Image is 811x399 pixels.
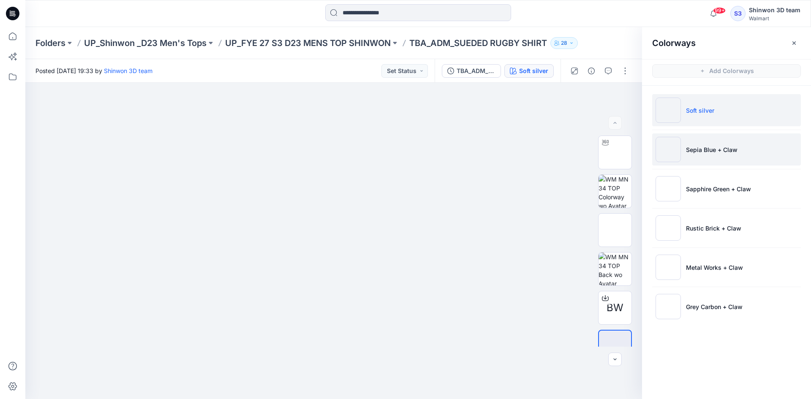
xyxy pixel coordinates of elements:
[749,15,800,22] div: Walmart
[656,176,681,201] img: Sapphire Green + Claw
[607,300,623,315] span: BW
[686,224,741,233] p: Rustic Brick + Claw
[104,67,152,74] a: Shinwon 3D team
[713,7,726,14] span: 99+
[686,106,714,115] p: Soft silver
[656,294,681,319] img: Grey Carbon + Claw
[35,37,65,49] a: Folders
[599,175,631,208] img: WM MN 34 TOP Colorway wo Avatar
[686,263,743,272] p: Metal Works + Claw
[749,5,800,15] div: Shinwon 3D team
[409,37,547,49] p: TBA_ADM_SUEDED RUGBY SHIRT
[656,137,681,162] img: Sepia Blue + Claw
[686,185,751,193] p: Sapphire Green + Claw
[442,64,501,78] button: TBA_ADM_SUEDED RUGBY SHIRT
[519,66,548,76] div: Soft silver
[599,252,631,285] img: WM MN 34 TOP Back wo Avatar
[686,302,743,311] p: Grey Carbon + Claw
[686,145,738,154] p: Sepia Blue + Claw
[550,37,578,49] button: 28
[585,64,598,78] button: Details
[652,38,696,48] h2: Colorways
[656,98,681,123] img: Soft silver
[656,255,681,280] img: Metal Works + Claw
[561,38,567,48] p: 28
[730,6,746,21] div: S3
[225,37,391,49] a: UP_FYE 27 S3 D23 MENS TOP SHINWON
[504,64,554,78] button: Soft silver
[35,66,152,75] span: Posted [DATE] 19:33 by
[84,37,207,49] a: UP_Shinwon _D23 Men's Tops
[457,66,495,76] div: TBA_ADM_SUEDED RUGBY SHIRT
[656,215,681,241] img: Rustic Brick + Claw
